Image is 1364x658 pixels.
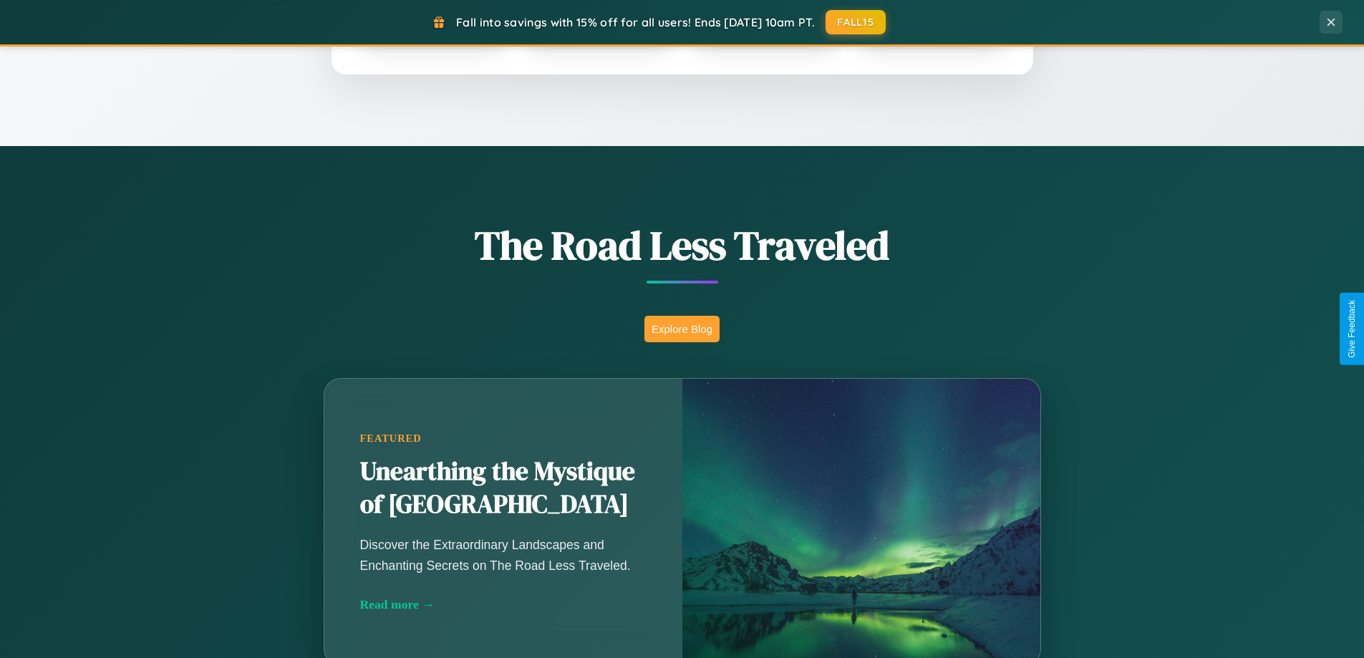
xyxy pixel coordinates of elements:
button: Explore Blog [644,316,720,342]
div: Give Feedback [1347,300,1357,358]
div: Read more → [360,597,647,612]
p: Discover the Extraordinary Landscapes and Enchanting Secrets on The Road Less Traveled. [360,535,647,575]
button: FALL15 [826,10,886,34]
span: Fall into savings with 15% off for all users! Ends [DATE] 10am PT. [456,15,815,29]
div: Featured [360,432,647,445]
h1: The Road Less Traveled [253,218,1112,273]
h2: Unearthing the Mystique of [GEOGRAPHIC_DATA] [360,455,647,521]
